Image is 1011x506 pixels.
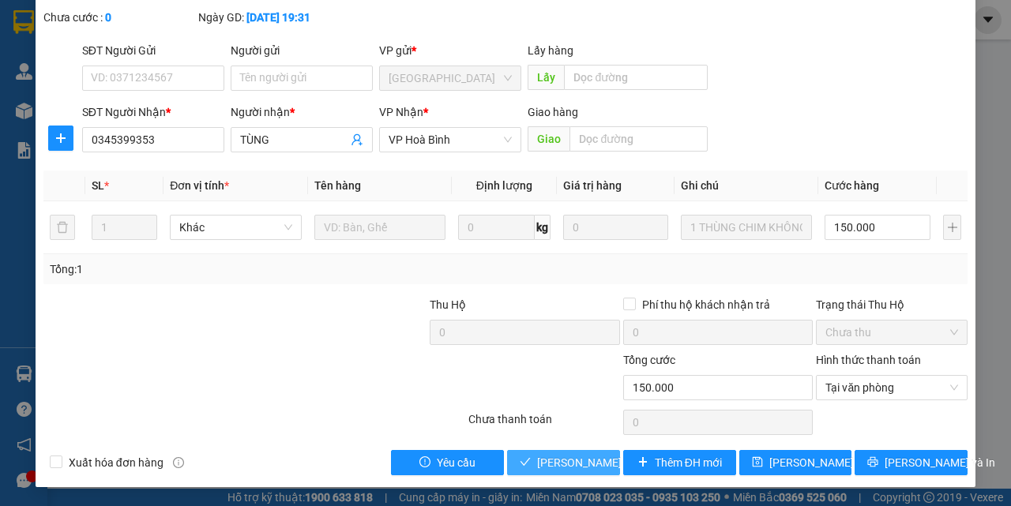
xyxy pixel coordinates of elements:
span: VP Hoà Bình [389,128,512,152]
span: printer [867,456,878,469]
span: SL [92,179,104,192]
b: 0 [105,11,111,24]
input: 0 [563,215,668,240]
span: save [752,456,763,469]
div: Chưa cước : [43,9,195,26]
div: Trạng thái Thu Hộ [816,296,968,313]
span: user-add [351,133,363,146]
span: Giao [528,126,569,152]
div: Người nhận [231,103,373,121]
span: Cước hàng [825,179,879,192]
span: Chưa thu [825,320,958,344]
button: plusThêm ĐH mới [623,450,736,475]
button: save[PERSON_NAME] thay đổi [739,450,852,475]
button: check[PERSON_NAME] và Giao hàng [507,450,620,475]
span: VP Nhận [379,106,423,118]
div: SĐT Người Gửi [82,42,224,59]
button: delete [50,215,75,240]
span: Đơn vị tính [170,179,229,192]
label: Hình thức thanh toán [816,354,921,366]
span: Phí thu hộ khách nhận trả [636,296,776,313]
span: Thu Hộ [430,298,466,311]
b: [DATE] 19:31 [246,11,310,24]
span: exclamation-circle [419,456,430,469]
span: plus [637,456,648,469]
div: SĐT Người Nhận [82,103,224,121]
span: Khác [179,216,291,239]
span: Tại văn phòng [825,376,958,399]
span: [PERSON_NAME] và In [885,454,995,471]
div: VP gửi [379,42,521,59]
span: Định lượng [476,179,532,192]
span: Sài Gòn [389,66,512,90]
span: [PERSON_NAME] và Giao hàng [537,454,689,471]
div: Người gửi [231,42,373,59]
span: Yêu cầu [437,454,475,471]
input: Ghi Chú [681,215,812,240]
span: Tổng cước [623,354,675,366]
button: plus [48,126,73,151]
th: Ghi chú [675,171,818,201]
input: VD: Bàn, Ghế [314,215,445,240]
span: Lấy [528,65,564,90]
input: Dọc đường [564,65,707,90]
span: Tên hàng [314,179,361,192]
span: check [520,456,531,469]
button: exclamation-circleYêu cầu [391,450,504,475]
div: Ngày GD: [198,9,350,26]
span: plus [49,132,73,144]
span: Giá trị hàng [563,179,622,192]
button: printer[PERSON_NAME] và In [855,450,968,475]
span: [PERSON_NAME] thay đổi [769,454,896,471]
span: Giao hàng [528,106,578,118]
span: Xuất hóa đơn hàng [62,454,170,471]
span: info-circle [173,457,184,468]
span: Lấy hàng [528,44,573,57]
span: kg [535,215,551,240]
input: Dọc đường [569,126,707,152]
span: Thêm ĐH mới [655,454,722,471]
div: Chưa thanh toán [467,410,622,438]
div: Tổng: 1 [50,260,392,278]
button: plus [943,215,961,240]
